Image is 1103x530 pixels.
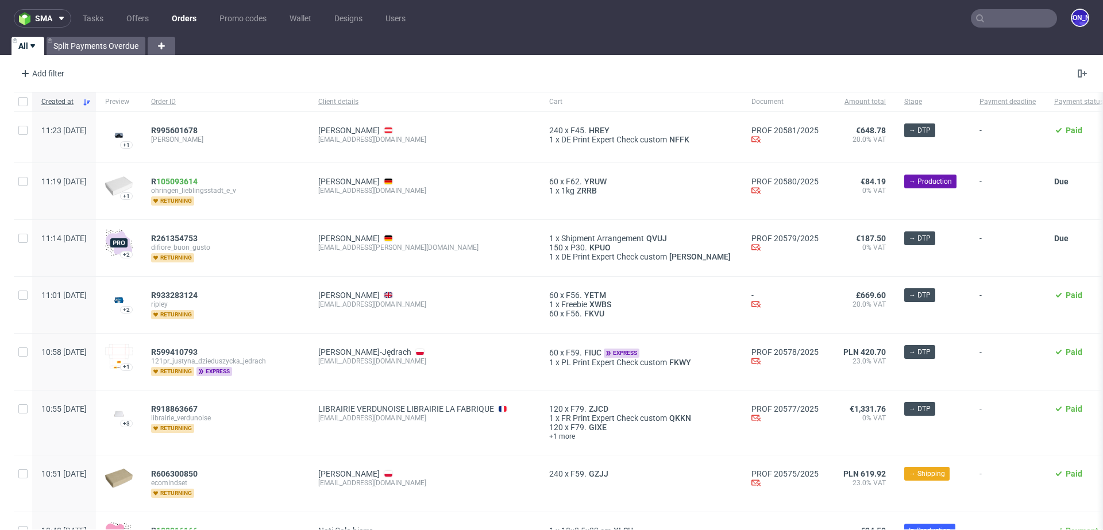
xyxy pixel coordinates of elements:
a: PROF 20577/2025 [751,404,819,413]
span: F59. [566,348,582,357]
a: R995601678 [151,126,200,135]
span: 1 [549,186,554,195]
a: Users [379,9,412,28]
a: QKKN [667,413,693,423]
a: PROF 20578/2025 [751,347,819,357]
a: NFFK [667,135,692,144]
span: 60 [549,177,558,186]
span: 150 [549,243,563,252]
span: → Production [909,176,952,187]
button: sma [14,9,71,28]
a: [PERSON_NAME]-Jędrach [318,347,411,357]
a: All [11,37,44,55]
span: 1 [549,300,554,309]
span: Created at [41,97,78,107]
span: F56. [566,309,582,318]
span: 11:14 [DATE] [41,234,87,243]
a: [PERSON_NAME] [667,252,733,261]
a: PROF 20579/2025 [751,234,819,243]
div: +3 [123,420,130,427]
span: 1 [549,135,554,144]
span: - [979,177,1036,206]
span: - [979,234,1036,262]
span: F79. [570,423,587,432]
a: FKWY [667,358,693,367]
span: €648.78 [856,126,886,135]
span: - [979,291,1036,319]
div: x [549,291,733,300]
span: → DTP [909,404,931,414]
span: FIUC [582,348,604,357]
span: Paid [1066,126,1082,135]
span: ZRRB [574,186,599,195]
span: 10:55 [DATE] [41,404,87,413]
a: LIBRAIRIE VERDUNOISE LIBRAIRIE LA FABRIQUE [318,404,494,413]
a: HREY [587,126,612,135]
span: 10:51 [DATE] [41,469,87,478]
a: QVUJ [644,234,669,243]
a: XWBS [587,300,614,309]
a: FKVU [582,309,607,318]
a: [PERSON_NAME] [318,469,380,478]
span: Preview [105,97,133,107]
div: x [549,404,733,413]
div: +2 [123,307,130,313]
span: €187.50 [856,234,886,243]
div: Add filter [16,64,67,83]
span: R918863667 [151,404,198,413]
a: PROF 20580/2025 [751,177,819,186]
div: x [549,234,733,243]
span: Paid [1066,469,1082,478]
a: PROF 20575/2025 [751,469,819,478]
a: R933283124 [151,291,200,300]
span: librairie_verdunoise [151,413,300,423]
div: +2 [123,252,130,258]
span: 1 [549,234,554,243]
span: ecomindset [151,478,300,488]
span: - [979,469,1036,498]
span: 120 [549,404,563,413]
div: x [549,469,733,478]
span: Document [751,97,819,107]
a: Offers [119,9,156,28]
div: x [549,347,733,358]
img: version_two_editor_design [105,127,133,143]
span: - [979,126,1036,149]
div: [EMAIL_ADDRESS][PERSON_NAME][DOMAIN_NAME] [318,243,531,252]
span: R [151,177,198,186]
div: [EMAIL_ADDRESS][DOMAIN_NAME] [318,357,531,366]
span: 0% VAT [837,186,886,195]
span: ripley [151,300,300,309]
a: R918863667 [151,404,200,413]
span: express [196,367,232,376]
div: +1 [123,193,130,199]
span: Amount total [837,97,886,107]
div: x [549,126,733,135]
span: 1 [549,358,554,367]
span: P30. [570,243,587,252]
div: x [549,309,733,318]
div: x [549,135,733,144]
span: 0% VAT [837,413,886,423]
div: x [549,177,733,186]
a: GIXE [587,423,609,432]
img: pro-icon.017ec5509f39f3e742e3.png [105,229,133,257]
span: €84.19 [861,177,886,186]
div: [EMAIL_ADDRESS][DOMAIN_NAME] [318,478,531,488]
span: R599410793 [151,347,198,357]
a: PROF 20581/2025 [751,126,819,135]
span: difiore_buon_gusto [151,243,300,252]
div: x [549,358,733,367]
span: 240 [549,126,563,135]
span: express [604,349,639,358]
img: version_two_editor_design [105,406,133,421]
span: YRUW [582,177,609,186]
a: Wallet [283,9,318,28]
div: +1 [123,364,130,370]
span: → Shipping [909,469,945,479]
span: PLN 420.70 [843,347,886,357]
span: Due [1054,177,1069,186]
div: [EMAIL_ADDRESS][DOMAIN_NAME] [318,186,531,195]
